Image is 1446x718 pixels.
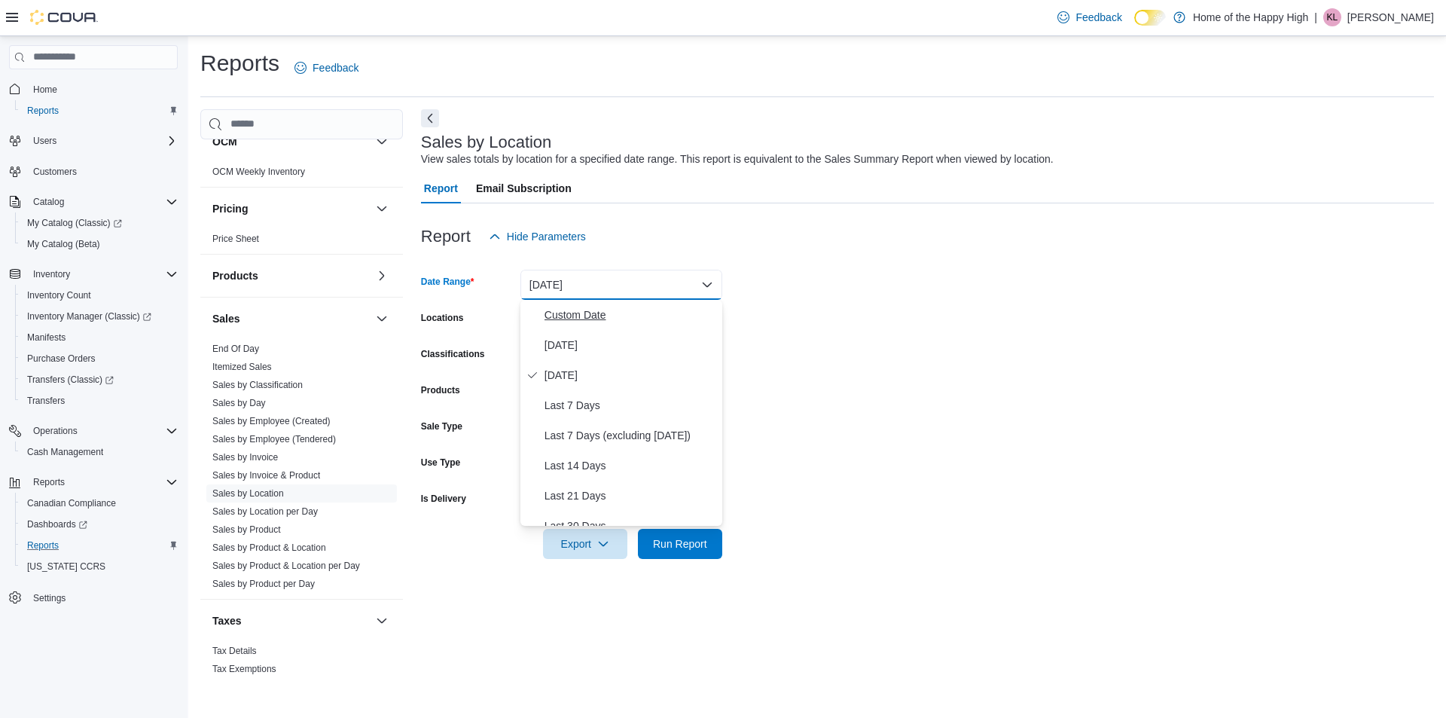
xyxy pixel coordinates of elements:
span: Sales by Invoice [212,451,278,463]
span: Sales by Product [212,524,281,536]
button: Sales [212,311,370,326]
span: Sales by Product per Day [212,578,315,590]
span: Reports [27,105,59,117]
span: Dashboards [27,518,87,530]
span: Canadian Compliance [21,494,178,512]
span: Manifests [27,332,66,344]
a: Sales by Product & Location per Day [212,561,360,571]
span: Tax Details [212,645,257,657]
span: Reports [21,536,178,555]
button: Catalog [27,193,70,211]
h3: OCM [212,134,237,149]
a: My Catalog (Classic) [21,214,128,232]
a: Sales by Location [212,488,284,499]
a: Reports [21,536,65,555]
a: OCM Weekly Inventory [212,167,305,177]
h3: Sales by Location [421,133,552,151]
span: Export [552,529,618,559]
label: Sale Type [421,420,462,432]
button: Reports [3,472,184,493]
button: Inventory Count [15,285,184,306]
a: Dashboards [21,515,93,533]
div: View sales totals by location for a specified date range. This report is equivalent to the Sales ... [421,151,1054,167]
span: Inventory Count [27,289,91,301]
span: Cash Management [21,443,178,461]
span: Custom Date [545,306,716,324]
button: Products [373,267,391,285]
div: Sales [200,340,403,599]
span: Tax Exemptions [212,663,276,675]
div: Kiera Laughton [1323,8,1341,26]
button: Customers [3,160,184,182]
a: Transfers (Classic) [21,371,120,389]
button: Products [212,268,370,283]
a: Sales by Product [212,524,281,535]
button: Users [3,130,184,151]
span: Dashboards [21,515,178,533]
span: Settings [33,592,66,604]
a: Sales by Invoice [212,452,278,463]
span: Home [27,80,178,99]
a: Transfers [21,392,71,410]
a: Sales by Employee (Created) [212,416,331,426]
a: Sales by Classification [212,380,303,390]
span: Manifests [21,328,178,347]
span: Users [27,132,178,150]
button: [DATE] [520,270,722,300]
h3: Sales [212,311,240,326]
a: Inventory Manager (Classic) [15,306,184,327]
span: KL [1327,8,1338,26]
span: Last 7 Days [545,396,716,414]
button: Cash Management [15,441,184,463]
span: [DATE] [545,366,716,384]
a: Transfers (Classic) [15,369,184,390]
span: Last 21 Days [545,487,716,505]
span: Sales by Day [212,397,266,409]
a: Inventory Count [21,286,97,304]
button: [US_STATE] CCRS [15,556,184,577]
span: Sales by Location per Day [212,506,318,518]
button: Next [421,109,439,127]
span: [US_STATE] CCRS [27,561,105,573]
span: My Catalog (Classic) [27,217,122,229]
button: Operations [27,422,84,440]
h3: Products [212,268,258,283]
div: Taxes [200,642,403,684]
button: Hide Parameters [483,222,592,252]
button: Reports [15,100,184,121]
span: Email Subscription [476,173,572,203]
label: Products [421,384,460,396]
a: Sales by Day [212,398,266,408]
p: Home of the Happy High [1193,8,1308,26]
a: Tax Exemptions [212,664,276,674]
span: Settings [27,588,178,606]
label: Is Delivery [421,493,466,505]
span: Hide Parameters [507,229,586,244]
p: | [1314,8,1317,26]
span: Feedback [313,60,358,75]
p: [PERSON_NAME] [1347,8,1434,26]
span: Reports [27,473,178,491]
button: My Catalog (Beta) [15,234,184,255]
a: Tax Details [212,646,257,656]
span: Inventory [27,265,178,283]
span: Reports [33,476,65,488]
span: Transfers [27,395,65,407]
button: Settings [3,586,184,608]
a: Canadian Compliance [21,494,122,512]
a: Cash Management [21,443,109,461]
label: Use Type [421,457,460,469]
a: Dashboards [15,514,184,535]
span: Catalog [33,196,64,208]
a: Price Sheet [212,234,259,244]
span: Canadian Compliance [27,497,116,509]
span: Purchase Orders [21,350,178,368]
span: Sales by Product & Location per Day [212,560,360,572]
span: Operations [33,425,78,437]
button: Sales [373,310,391,328]
button: Taxes [373,612,391,630]
span: Last 30 Days [545,517,716,535]
a: [US_STATE] CCRS [21,558,111,576]
span: Sales by Invoice & Product [212,469,320,481]
button: Export [543,529,627,559]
